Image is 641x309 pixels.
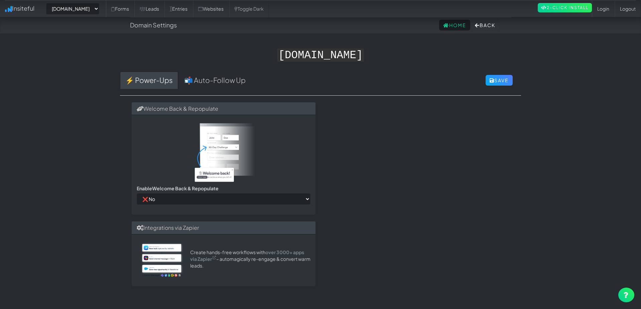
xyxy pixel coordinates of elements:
a: Websites [193,0,229,17]
a: Forms [106,0,134,17]
a: Logout [615,0,641,17]
kbd: [DOMAIN_NAME] [277,48,364,62]
a: Login [592,0,615,17]
a: ⚡ Power-Ups [120,72,178,89]
h4: Domain Settings [130,22,177,28]
strong: Welcome Back & Repopulate [152,185,219,191]
button: Back [471,20,499,30]
img: repopulate.png [190,120,257,185]
h3: Welcome Back & Repopulate [137,106,310,112]
a: 📬 Auto-Follow Up [179,72,251,89]
a: over 3000+ apps via Zapier [190,249,304,262]
a: Entries [164,0,193,17]
a: Leads [134,0,164,17]
p: Create hands-free workflows with – automagically re-engage & convert warm leads. [190,249,310,269]
a: 2-Click Install [538,3,592,12]
button: Save [486,75,513,86]
a: Toggle Dark [229,0,269,17]
h3: Integrations via Zapier [137,225,310,231]
label: Enable [137,185,219,192]
a: Home [439,20,470,30]
img: icon.png [5,6,12,12]
img: zapier-form-tracking.png [137,239,187,282]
